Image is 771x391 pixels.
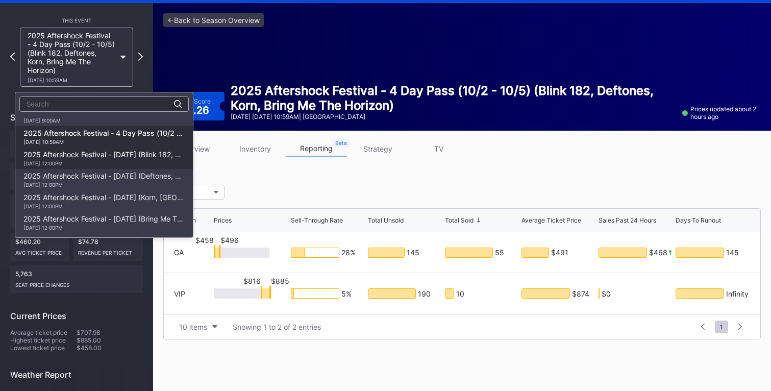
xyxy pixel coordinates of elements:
div: [DATE] 10:59AM [23,139,185,145]
div: 2025 Aftershock Festival - 4 Day Pass (10/2 - 10/5) (Blink 182, Deftones, Korn, Bring Me The Hori... [23,129,185,145]
div: [DATE] 9:00AM [23,117,159,124]
div: 2025 Aftershock Festival - [DATE] (Deftones, A Perfect Circle, Turnstile, Lamb of God) [23,172,185,188]
div: [DATE] 12:00PM [23,160,185,166]
div: 2025 Aftershock Festival - [DATE] (Korn, [GEOGRAPHIC_DATA], Gojira, Three Days Grace) [23,193,185,209]
div: [DATE] 12:00PM [23,225,185,231]
div: [DATE] 12:00PM [23,182,185,188]
div: 2025 Aftershock Festival - [DATE] (Bring Me The Horizon, [PERSON_NAME], [PERSON_NAME], [PERSON_NA... [23,214,185,231]
div: [DATE] 12:00PM [23,203,185,209]
div: Weather Report [10,370,143,380]
div: 2025 Aftershock Festival - [DATE] (Blink 182, Good Charlotte, All Time Low, All American Rejects) [23,150,185,166]
input: Search [26,100,115,108]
